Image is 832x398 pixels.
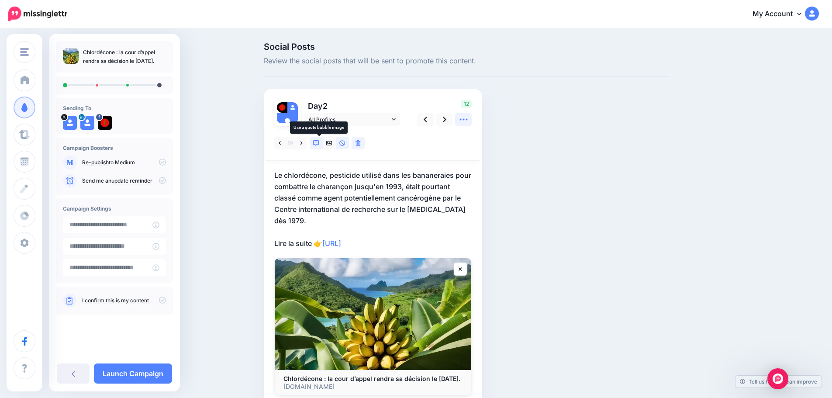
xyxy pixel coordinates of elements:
img: Missinglettr [8,7,67,21]
span: Social Posts [264,42,669,51]
img: menu.png [20,48,29,56]
span: 12 [461,100,472,108]
a: update reminder [111,177,152,184]
img: 474871652_1172320894900914_7635307436973398141_n-bsa152193.jpg [277,102,287,113]
h4: Sending To [63,105,166,111]
img: user_default_image.png [287,102,298,113]
a: [URL] [322,239,341,248]
a: All Profiles [304,113,400,126]
span: All Profiles [308,115,390,124]
a: My Account [744,3,819,25]
h4: Campaign Boosters [63,145,166,151]
p: Day [304,100,401,112]
p: [DOMAIN_NAME] [283,383,463,391]
a: Re-publish [82,159,109,166]
span: 2 [323,101,328,111]
img: user_default_image.png [277,113,298,134]
b: Chlordécone : la cour d’appel rendra sa décision le [DATE]. [283,375,460,382]
p: Send me an [82,177,166,185]
div: Open Intercom Messenger [767,368,788,389]
p: to Medium [82,159,166,166]
a: Tell us how we can improve [735,376,822,388]
p: Chlordécone : la cour d’appel rendra sa décision le [DATE]. [83,48,166,66]
img: 739ea962da5df8f76cad884b9f3eb4aa_thumb.jpg [63,48,79,64]
img: Chlordécone : la cour d’appel rendra sa décision le 23 mars 2026. [275,258,471,370]
a: I confirm this is my content [82,297,149,304]
span: Review the social posts that will be sent to promote this content. [264,55,669,67]
img: user_default_image.png [63,116,77,130]
h4: Campaign Settings [63,205,166,212]
img: 474871652_1172320894900914_7635307436973398141_n-bsa152193.jpg [98,116,112,130]
img: user_default_image.png [80,116,94,130]
p: Le chlordécone, pesticide utilisé dans les bananeraies pour combattre le charançon jusqu'en 1993,... [274,170,472,249]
